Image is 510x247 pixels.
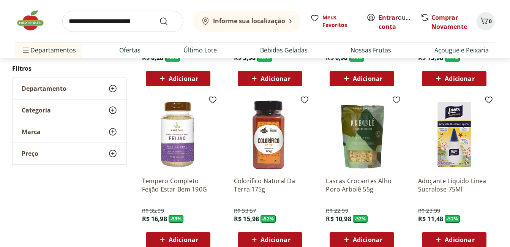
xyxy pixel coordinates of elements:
[260,46,308,55] a: Bebidas Geladas
[165,54,180,62] span: - 54 %
[418,177,490,193] a: Adoçante Líquido Linea Sucralose 75Ml
[477,12,495,30] button: Carrinho
[445,54,460,62] span: - 53 %
[238,71,302,86] button: Adicionar
[21,41,30,59] button: Menu
[62,11,183,32] input: search
[445,237,474,243] span: Adicionar
[234,207,256,215] span: R$ 33,57
[159,17,177,26] button: Submit Search
[330,71,394,86] button: Adicionar
[418,207,440,215] span: R$ 23,99
[379,13,420,31] a: Criar conta
[22,128,41,136] span: Marca
[119,46,141,55] a: Ofertas
[379,13,412,31] span: ou
[142,54,164,62] span: R$ 8,28
[142,177,214,193] a: Tempero Completo Feijão Estar Bem 190G
[213,17,285,25] b: Informe sua localização
[257,54,272,62] span: - 54 %
[310,14,357,29] a: Meus Favoritos
[169,237,198,243] span: Adicionar
[183,46,217,55] a: Último Lote
[12,61,127,76] h2: Filtros
[326,177,398,193] a: Lascas Crocantes Alho Poro Arbolê 55g
[445,215,460,223] span: - 52 %
[445,76,474,82] span: Adicionar
[142,215,167,223] span: R$ 16,98
[261,237,290,243] span: Adicionar
[353,215,368,223] span: - 52 %
[234,215,259,223] span: R$ 15,98
[326,54,347,62] span: R$ 6,98
[261,215,276,223] span: - 52 %
[21,41,76,59] span: Departamentos
[349,54,365,62] span: - 53 %
[146,71,210,86] button: Adicionar
[353,237,382,243] span: Adicionar
[22,150,38,157] span: Preço
[326,207,348,215] span: R$ 22,99
[322,14,357,29] span: Meus Favoritos
[234,177,306,193] a: Colorifico Natural Da Terra 175g
[169,76,198,82] span: Adicionar
[431,13,467,31] a: Comprar Novamente
[15,9,53,32] img: Hortifruti
[353,76,382,82] span: Adicionar
[422,71,486,86] button: Adicionar
[261,76,290,82] span: Adicionar
[22,85,66,92] span: Departamento
[13,143,126,164] button: Preço
[351,46,391,55] a: Nossas Frutas
[142,207,164,215] span: R$ 35,99
[13,121,126,142] button: Marca
[169,215,184,223] span: - 53 %
[418,215,443,223] span: R$ 11,48
[418,54,443,62] span: R$ 13,98
[234,98,306,171] img: Colorifico Natural Da Terra 175g
[326,215,351,223] span: R$ 10,98
[13,78,126,99] button: Departamento
[326,98,398,171] img: Lascas Crocantes Alho Poro Arbolê 55g
[142,98,214,171] img: Tempero Completo Feijão Estar Bem 190G
[22,106,51,114] span: Categoria
[13,100,126,121] button: Categoria
[379,13,398,22] a: Entrar
[489,17,492,25] span: 0
[234,54,256,62] span: R$ 5,98
[434,46,489,55] a: Açougue e Peixaria
[418,98,490,171] img: Adoçante Líquido Linea Sucralose 75Ml
[193,11,301,32] button: Informe sua localização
